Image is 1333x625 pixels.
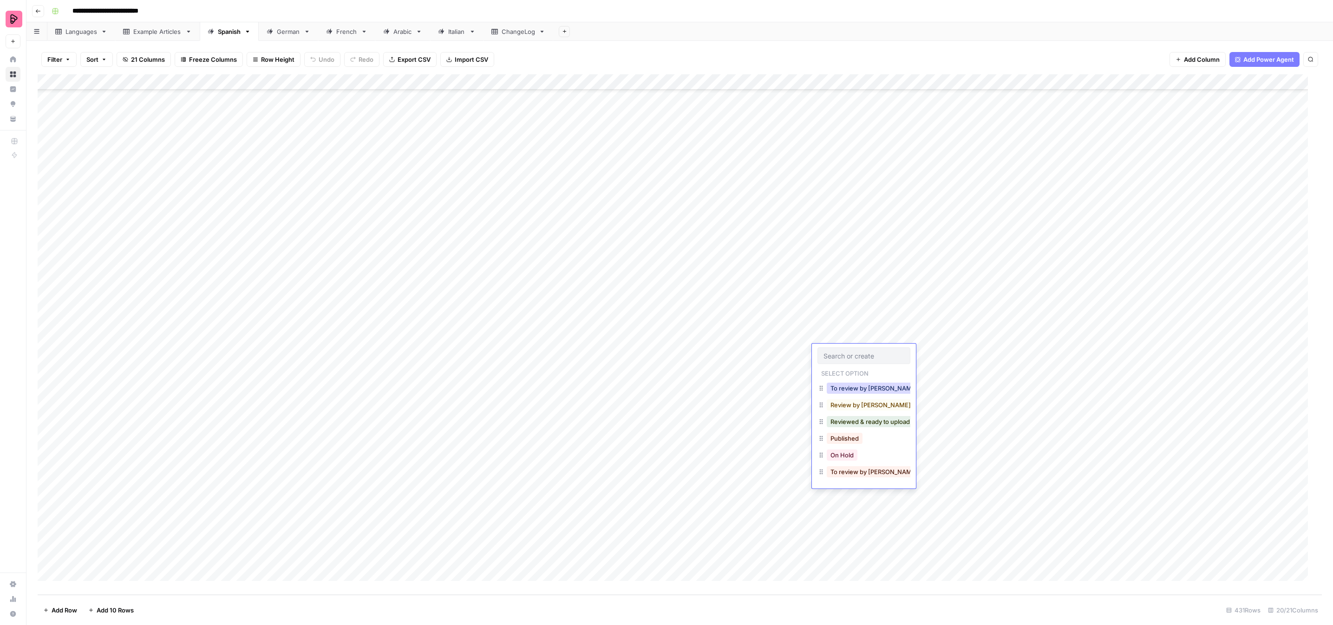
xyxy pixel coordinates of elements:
span: Add Row [52,605,77,615]
span: Add 10 Rows [97,605,134,615]
button: On Hold [827,449,857,461]
button: Filter [41,52,77,67]
button: Add Row [38,603,83,618]
div: Example Articles [133,27,182,36]
a: Languages [47,22,115,41]
a: Spanish [200,22,259,41]
span: Row Height [261,55,294,64]
div: Published [817,431,910,448]
button: Add Column [1170,52,1226,67]
button: Workspace: Preply [6,7,20,31]
a: Home [6,52,20,67]
div: Languages [65,27,97,36]
div: Italian [448,27,465,36]
div: To review by [PERSON_NAME] [817,464,910,481]
span: Undo [319,55,334,64]
div: Arabic [393,27,412,36]
button: Published [827,433,863,444]
a: Usage [6,592,20,606]
button: 21 Columns [117,52,171,67]
a: Browse [6,67,20,82]
input: Search or create [823,352,904,360]
button: To review by [PERSON_NAME] [827,383,921,394]
a: Italian [430,22,484,41]
div: Spanish [218,27,241,36]
button: Row Height [247,52,301,67]
span: Add Column [1184,55,1220,64]
button: Import CSV [440,52,494,67]
button: Reviewed & ready to upload [827,416,914,427]
button: Freeze Columns [175,52,243,67]
span: Filter [47,55,62,64]
button: To review by [PERSON_NAME] [827,466,921,477]
button: Add 10 Rows [83,603,139,618]
p: Select option [817,367,872,378]
a: French [318,22,375,41]
button: Export CSV [383,52,437,67]
span: Sort [86,55,98,64]
div: On Hold [817,448,910,464]
img: Preply Logo [6,11,22,27]
div: French [336,27,357,36]
div: 431 Rows [1222,603,1264,618]
button: Add Power Agent [1229,52,1300,67]
a: Opportunities [6,97,20,111]
a: ChangeLog [484,22,553,41]
button: Review by [PERSON_NAME] in progress [827,399,948,410]
span: 21 Columns [131,55,165,64]
div: Reviewed & ready to upload [817,414,910,431]
a: Your Data [6,111,20,126]
span: Add Power Agent [1243,55,1294,64]
div: To review by [PERSON_NAME] [817,381,910,397]
button: Sort [80,52,113,67]
button: Help + Support [6,606,20,621]
span: Import CSV [455,55,488,64]
div: 20/21 Columns [1264,603,1322,618]
span: Redo [359,55,373,64]
a: Example Articles [115,22,200,41]
a: Insights [6,82,20,97]
span: Freeze Columns [189,55,237,64]
a: German [259,22,318,41]
div: German [277,27,300,36]
button: Undo [304,52,340,67]
button: Redo [344,52,379,67]
a: Settings [6,577,20,592]
a: Arabic [375,22,430,41]
div: Review by [PERSON_NAME] in progress [817,397,910,414]
span: Export CSV [398,55,431,64]
div: ChangeLog [502,27,535,36]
